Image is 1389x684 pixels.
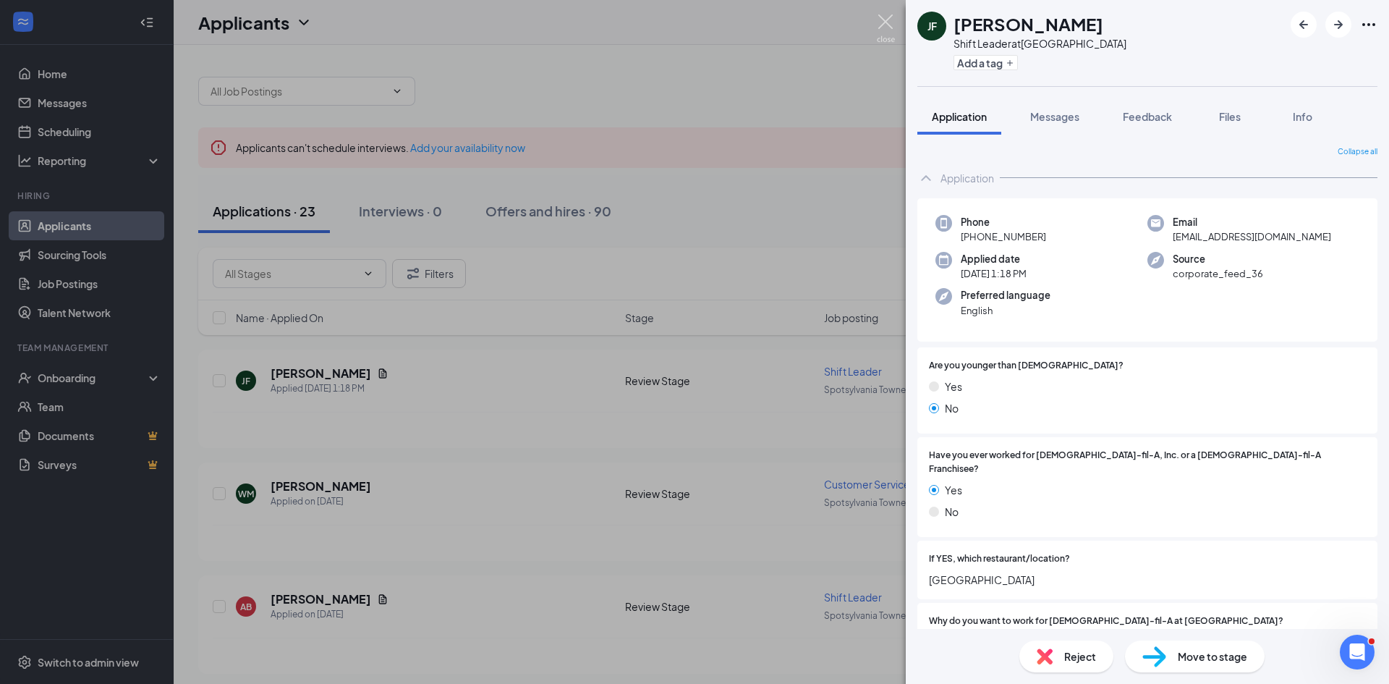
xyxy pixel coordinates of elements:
[961,266,1027,281] span: [DATE] 1:18 PM
[945,379,962,394] span: Yes
[953,36,1126,51] div: Shift Leader at [GEOGRAPHIC_DATA]
[929,572,1366,588] span: [GEOGRAPHIC_DATA]
[1291,12,1317,38] button: ArrowLeftNew
[1173,229,1331,244] span: [EMAIL_ADDRESS][DOMAIN_NAME]
[1340,635,1375,670] iframe: Intercom live chat
[1330,16,1347,33] svg: ArrowRight
[1173,266,1263,281] span: corporate_feed_36
[945,482,962,498] span: Yes
[1030,110,1079,123] span: Messages
[945,504,959,520] span: No
[1173,215,1331,229] span: Email
[927,19,937,33] div: JF
[1123,110,1172,123] span: Feedback
[1338,146,1377,158] span: Collapse all
[961,252,1027,266] span: Applied date
[932,110,987,123] span: Application
[1295,16,1312,33] svg: ArrowLeftNew
[1325,12,1351,38] button: ArrowRight
[1293,110,1312,123] span: Info
[1360,16,1377,33] svg: Ellipses
[1219,110,1241,123] span: Files
[1064,649,1096,664] span: Reject
[961,215,1046,229] span: Phone
[945,400,959,416] span: No
[953,55,1018,70] button: PlusAdd a tag
[917,169,935,187] svg: ChevronUp
[929,449,1366,476] span: Have you ever worked for [DEMOGRAPHIC_DATA]-fil-A, Inc. or a [DEMOGRAPHIC_DATA]-fil-A Franchisee?
[961,303,1050,318] span: English
[1173,252,1263,266] span: Source
[929,615,1283,628] span: Why do you want to work for [DEMOGRAPHIC_DATA]-fil-A at [GEOGRAPHIC_DATA]?
[940,171,994,185] div: Application
[929,359,1123,373] span: Are you younger than [DEMOGRAPHIC_DATA]?
[961,229,1046,244] span: [PHONE_NUMBER]
[929,552,1070,566] span: If YES, which restaurant/location?
[1006,59,1014,67] svg: Plus
[961,288,1050,303] span: Preferred language
[1178,649,1247,664] span: Move to stage
[953,12,1103,36] h1: [PERSON_NAME]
